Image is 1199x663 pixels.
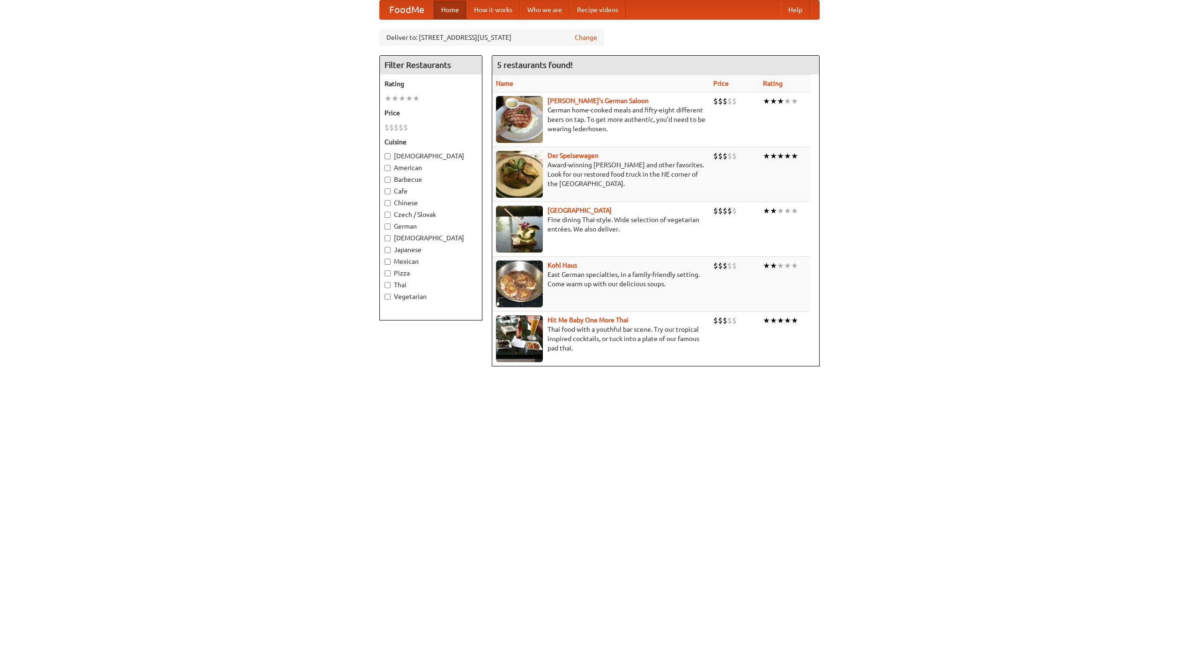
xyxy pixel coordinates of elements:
input: Japanese [385,247,391,253]
li: ★ [777,151,784,161]
li: ★ [791,206,798,216]
label: Chinese [385,198,477,208]
img: speisewagen.jpg [496,151,543,198]
li: $ [732,261,737,271]
li: $ [727,206,732,216]
ng-pluralize: 5 restaurants found! [497,60,573,69]
li: $ [718,261,723,271]
li: ★ [406,93,413,104]
li: ★ [392,93,399,104]
li: ★ [399,93,406,104]
a: Rating [763,80,783,87]
li: $ [727,261,732,271]
li: ★ [784,206,791,216]
li: ★ [770,261,777,271]
input: American [385,165,391,171]
label: [DEMOGRAPHIC_DATA] [385,233,477,243]
p: Thai food with a youthful bar scene. Try our tropical inspired cocktails, or tuck into a plate of... [496,325,706,353]
label: Thai [385,280,477,290]
h5: Cuisine [385,137,477,147]
li: $ [732,206,737,216]
a: Price [713,80,729,87]
li: $ [713,261,718,271]
input: Barbecue [385,177,391,183]
label: German [385,222,477,231]
input: Czech / Slovak [385,212,391,218]
li: $ [403,122,408,133]
input: Cafe [385,188,391,194]
li: ★ [763,261,770,271]
li: ★ [784,315,791,326]
li: $ [723,206,727,216]
li: $ [732,96,737,106]
li: ★ [777,206,784,216]
a: How it works [466,0,520,19]
input: [DEMOGRAPHIC_DATA] [385,153,391,159]
li: $ [727,96,732,106]
li: ★ [784,261,791,271]
li: ★ [413,93,420,104]
p: German home-cooked meals and fifty-eight different beers on tap. To get more authentic, you'd nee... [496,105,706,134]
li: ★ [763,315,770,326]
li: $ [399,122,403,133]
a: FoodMe [380,0,434,19]
a: Home [434,0,466,19]
img: kohlhaus.jpg [496,261,543,307]
li: $ [723,315,727,326]
li: ★ [784,151,791,161]
li: $ [713,206,718,216]
a: [PERSON_NAME]'s German Saloon [548,97,649,104]
li: $ [727,151,732,161]
a: Recipe videos [570,0,626,19]
li: $ [385,122,389,133]
h5: Price [385,108,477,118]
li: $ [713,315,718,326]
li: $ [394,122,399,133]
li: ★ [385,93,392,104]
b: Hit Me Baby One More Thai [548,316,629,324]
p: Award-winning [PERSON_NAME] and other favorites. Look for our restored food truck in the NE corne... [496,160,706,188]
li: ★ [777,96,784,106]
a: Kohl Haus [548,261,577,269]
label: Mexican [385,257,477,266]
li: ★ [770,206,777,216]
li: $ [718,96,723,106]
h4: Filter Restaurants [380,56,482,74]
label: [DEMOGRAPHIC_DATA] [385,151,477,161]
input: [DEMOGRAPHIC_DATA] [385,235,391,241]
input: Pizza [385,270,391,276]
a: Name [496,80,513,87]
li: $ [723,151,727,161]
label: Czech / Slovak [385,210,477,219]
img: satay.jpg [496,206,543,253]
label: American [385,163,477,172]
li: $ [727,315,732,326]
label: Cafe [385,186,477,196]
li: ★ [791,151,798,161]
img: esthers.jpg [496,96,543,143]
a: Change [575,33,597,42]
input: Vegetarian [385,294,391,300]
a: Who we are [520,0,570,19]
p: East German specialties, in a family-friendly setting. Come warm up with our delicious soups. [496,270,706,289]
li: ★ [791,96,798,106]
li: ★ [791,315,798,326]
li: ★ [763,96,770,106]
li: $ [723,96,727,106]
input: Chinese [385,200,391,206]
li: $ [718,206,723,216]
li: $ [732,315,737,326]
a: Der Speisewagen [548,152,599,159]
li: ★ [784,96,791,106]
li: ★ [770,151,777,161]
label: Japanese [385,245,477,254]
li: $ [718,315,723,326]
a: [GEOGRAPHIC_DATA] [548,207,612,214]
li: ★ [791,261,798,271]
li: ★ [763,151,770,161]
li: ★ [770,96,777,106]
